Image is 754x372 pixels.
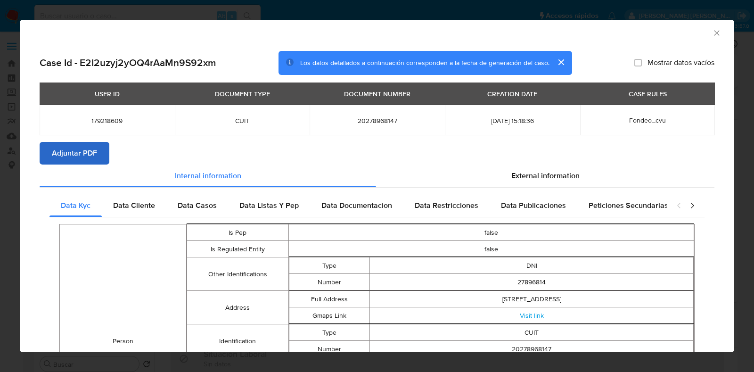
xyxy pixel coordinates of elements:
span: Data Documentacion [321,200,392,211]
span: Fondeo_cvu [629,116,666,125]
a: Visit link [520,311,544,320]
td: Is Pep [187,224,288,241]
div: Detailed internal info [49,194,667,217]
span: Data Cliente [113,200,155,211]
span: Los datos detallados a continuación corresponden a la fecha de generación del caso. [300,58,549,67]
td: Number [289,341,370,357]
td: [STREET_ADDRESS] [370,291,694,307]
td: Gmaps Link [289,307,370,324]
span: Data Listas Y Pep [239,200,299,211]
td: Address [187,291,288,324]
td: false [288,224,694,241]
button: Cerrar ventana [712,28,721,37]
td: Is Regulated Entity [187,241,288,257]
td: Type [289,257,370,274]
span: [DATE] 15:18:36 [456,116,569,125]
button: cerrar [549,51,572,74]
h2: Case Id - E2I2uzyj2yOQ4rAaMn9S92xm [40,57,216,69]
span: Peticiones Secundarias [589,200,668,211]
span: Mostrar datos vacíos [647,58,714,67]
td: Identification [187,324,288,358]
span: Data Restricciones [415,200,478,211]
div: DOCUMENT TYPE [209,86,276,102]
div: closure-recommendation-modal [20,20,734,352]
div: DOCUMENT NUMBER [338,86,416,102]
span: 179218609 [51,116,164,125]
span: 20278968147 [321,116,434,125]
span: Internal information [175,170,241,181]
span: Data Casos [178,200,217,211]
span: Data Kyc [61,200,90,211]
td: Number [289,274,370,290]
div: USER ID [89,86,125,102]
div: CASE RULES [623,86,672,102]
td: 27896814 [370,274,694,290]
td: CUIT [370,324,694,341]
div: Detailed info [40,165,714,187]
td: DNI [370,257,694,274]
span: CUIT [186,116,299,125]
span: Data Publicaciones [501,200,566,211]
td: Other Identifications [187,257,288,291]
span: Adjuntar PDF [52,143,97,164]
td: false [288,241,694,257]
div: CREATION DATE [482,86,543,102]
input: Mostrar datos vacíos [634,59,642,66]
td: Type [289,324,370,341]
td: 20278968147 [370,341,694,357]
span: External information [511,170,580,181]
button: Adjuntar PDF [40,142,109,165]
td: Full Address [289,291,370,307]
